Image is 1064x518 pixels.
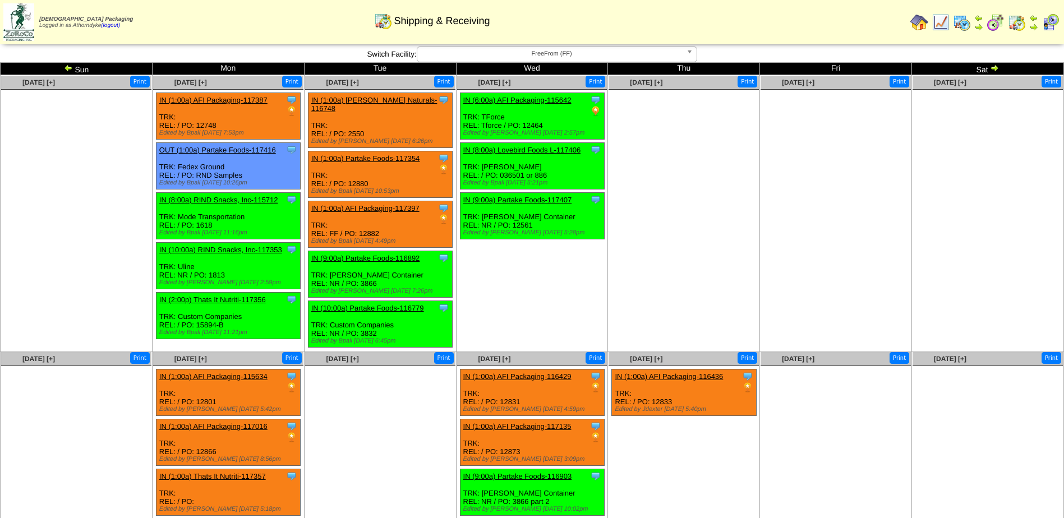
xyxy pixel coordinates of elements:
div: TRK: REL: / PO: 12801 [156,369,300,416]
img: arrowright.gif [974,22,983,31]
div: TRK: [PERSON_NAME] REL: / PO: 036501 or 886 [460,143,604,189]
a: IN (1:00a) AFI Packaging-116436 [615,372,723,381]
div: Edited by [PERSON_NAME] [DATE] 5:42pm [159,406,300,413]
img: Tooltip [286,294,297,305]
div: TRK: [PERSON_NAME] Container REL: NR / PO: 3866 part 2 [460,469,604,516]
img: line_graph.gif [932,13,950,31]
img: zoroco-logo-small.webp [3,3,34,41]
a: [DATE] [+] [22,78,55,86]
div: Edited by [PERSON_NAME] [DATE] 6:26pm [311,138,452,145]
div: Edited by [PERSON_NAME] [DATE] 10:02pm [463,506,604,512]
div: TRK: Custom Companies REL: NR / PO: 3832 [308,301,452,348]
img: Tooltip [286,94,297,105]
span: FreeFrom (FF) [422,47,682,61]
a: [DATE] [+] [630,78,662,86]
div: Edited by Bpali [DATE] 11:21pm [159,329,300,336]
div: TRK: [PERSON_NAME] Container REL: NR / PO: 12561 [460,193,604,239]
a: [DATE] [+] [630,355,662,363]
div: Edited by [PERSON_NAME] [DATE] 2:57pm [463,129,604,136]
a: [DATE] [+] [478,355,510,363]
img: PO [286,382,297,393]
div: Edited by Bpali [DATE] 10:26pm [159,179,300,186]
img: Tooltip [286,470,297,482]
img: arrowright.gif [1029,22,1038,31]
div: TRK: REL: / PO: 2550 [308,93,452,148]
img: Tooltip [286,244,297,255]
a: IN (6:00a) AFI Packaging-115642 [463,96,572,104]
div: Edited by Bpali [DATE] 4:49pm [311,238,452,244]
span: Shipping & Receiving [394,15,490,27]
a: IN (9:00a) Partake Foods-117407 [463,196,572,204]
button: Print [434,352,454,364]
button: Print [1042,76,1061,87]
a: IN (1:00a) AFI Packaging-117135 [463,422,572,431]
div: Edited by Bpali [DATE] 7:53pm [159,129,300,136]
img: calendarblend.gif [987,13,1005,31]
span: [DATE] [+] [326,355,359,363]
a: [DATE] [+] [478,78,510,86]
img: Tooltip [286,371,297,382]
img: arrowright.gif [990,63,999,72]
img: Tooltip [286,194,297,205]
a: IN (1:00a) [PERSON_NAME] Naturals-116748 [311,96,437,113]
img: Tooltip [438,94,449,105]
img: PO [590,382,601,393]
button: Print [282,352,302,364]
img: PO [590,105,601,117]
button: Print [130,76,150,87]
div: Edited by Jdexter [DATE] 5:40pm [615,406,756,413]
td: Fri [760,63,912,75]
td: Tue [304,63,456,75]
img: PO [742,382,753,393]
img: home.gif [910,13,928,31]
a: IN (1:00a) AFI Packaging-117387 [159,96,268,104]
img: calendarprod.gif [953,13,971,31]
img: calendarinout.gif [374,12,392,30]
div: Edited by [PERSON_NAME] [DATE] 4:59pm [463,406,604,413]
a: IN (10:00a) RIND Snacks, Inc-117353 [159,246,282,254]
a: [DATE] [+] [782,78,814,86]
a: [DATE] [+] [934,78,966,86]
div: TRK: TForce REL: Tforce / PO: 12464 [460,93,604,140]
a: IN (2:00p) Thats It Nutriti-117356 [159,295,266,304]
div: TRK: REL: / PO: 12873 [460,419,604,466]
button: Print [890,352,909,364]
td: Sun [1,63,153,75]
button: Print [890,76,909,87]
div: TRK: REL: / PO: 12831 [460,369,604,416]
div: TRK: [PERSON_NAME] Container REL: NR / PO: 3866 [308,251,452,298]
div: TRK: Uline REL: NR / PO: 1813 [156,243,300,289]
a: (logout) [101,22,120,29]
img: PO [286,105,297,117]
a: [DATE] [+] [22,355,55,363]
a: [DATE] [+] [174,355,207,363]
div: Edited by Bpali [DATE] 6:45pm [311,337,452,344]
button: Print [434,76,454,87]
a: IN (10:00a) Partake Foods-116779 [311,304,424,312]
div: TRK: REL: FF / PO: 12882 [308,201,452,248]
button: Print [586,76,605,87]
a: [DATE] [+] [934,355,966,363]
div: TRK: Mode Transportation REL: / PO: 1618 [156,193,300,239]
div: Edited by Bpali [DATE] 5:21pm [463,179,604,186]
div: Edited by Bpali [DATE] 11:16pm [159,229,300,236]
div: Edited by [PERSON_NAME] [DATE] 5:28pm [463,229,604,236]
img: arrowleft.gif [64,63,73,72]
img: Tooltip [590,194,601,205]
a: IN (9:00a) Partake Foods-116892 [311,254,420,262]
a: [DATE] [+] [782,355,814,363]
div: Edited by [PERSON_NAME] [DATE] 7:26pm [311,288,452,294]
button: Print [586,352,605,364]
div: TRK: REL: / PO: 12748 [156,93,300,140]
img: Tooltip [438,252,449,263]
img: PO [438,214,449,225]
a: [DATE] [+] [174,78,207,86]
img: Tooltip [590,371,601,382]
